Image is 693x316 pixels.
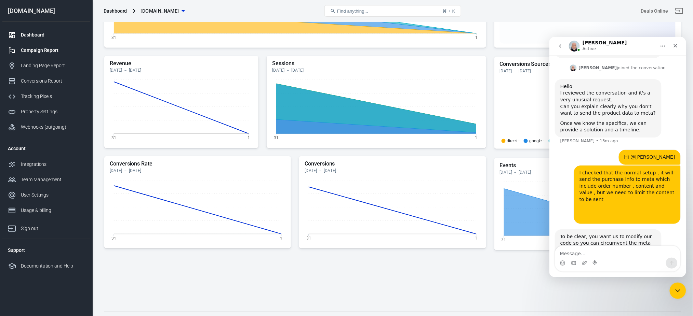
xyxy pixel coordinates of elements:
tspan: 1 [475,135,478,140]
span: Find anything... [337,9,368,14]
iframe: Intercom live chat [549,37,686,277]
tspan: 1 [280,236,283,241]
h5: Revenue [110,60,253,67]
div: Dashboard [21,31,84,39]
h5: Sessions [272,60,480,67]
div: [DATE] － [DATE] [500,68,676,74]
div: To be clear, you want us to modify our code so you can circumvent the meta ads system. [5,192,112,301]
div: [DATE] － [DATE] [500,170,676,175]
div: [DATE] － [DATE] [110,168,285,173]
li: Support [2,242,90,258]
tspan: 31 [111,35,116,40]
a: Landing Page Report [2,58,90,73]
tspan: 31 [111,135,116,140]
div: [DOMAIN_NAME] [2,8,90,14]
a: Property Settings [2,104,90,119]
div: Tracking Pixels [21,93,84,100]
div: Conversions Report [21,77,84,85]
div: Landing Page Report [21,62,84,69]
button: Send a message… [117,221,128,232]
div: Property Settings [21,108,84,115]
a: Tracking Pixels [2,89,90,104]
div: Integrations [21,161,84,168]
div: Documentation and Help [21,262,84,270]
button: Emoji picker [11,224,16,229]
div: ⌘ + K [443,9,455,14]
div: Webhooks (outgoing) [21,124,84,131]
div: Sign out [21,225,84,232]
tspan: 31 [111,236,116,241]
div: Team Management [21,176,84,183]
tspan: 31 [274,135,279,140]
p: google [529,139,542,143]
iframe: Intercom live chat [670,283,686,299]
li: Account [2,140,90,157]
div: Laurent says… [5,192,131,316]
div: [DATE] － [DATE] [272,68,480,73]
a: Webhooks (outgoing) [2,119,90,135]
a: Dashboard [2,27,90,43]
a: Sign out [671,3,688,19]
textarea: Message… [6,209,131,221]
tspan: 1 [475,35,478,40]
div: Campaign Report [21,47,84,54]
a: Usage & billing [2,203,90,218]
button: Gif picker [22,224,27,229]
tspan: 31 [502,238,506,242]
div: User Settings [21,191,84,199]
p: direct [507,139,517,143]
button: Upload attachment [32,224,38,229]
a: Team Management [2,172,90,187]
tspan: 1 [248,135,250,140]
a: Sign out [2,218,90,236]
a: Integrations [2,157,90,172]
span: - [543,139,545,143]
h5: Conversions Sources [500,61,676,68]
button: Start recording [43,224,49,229]
span: - [518,139,520,143]
div: [DATE] － [DATE] [110,68,253,73]
div: Dashboard [104,8,127,14]
a: Conversions Report [2,73,90,89]
h5: Events [500,162,676,169]
button: Find anything...⌘ + K [324,5,461,17]
div: To be clear, you want us to modify our code so you can circumvent the meta ads system. [11,197,107,217]
a: User Settings [2,187,90,203]
h5: Conversions [305,160,480,167]
tspan: 1 [475,236,478,241]
span: the420crew.com [141,7,179,15]
button: [DOMAIN_NAME] [138,5,187,17]
h5: Conversions Rate [110,160,285,167]
div: [DATE] － [DATE] [305,168,480,173]
div: Account id: a5bWPift [641,8,668,15]
div: Usage & billing [21,207,84,214]
a: Campaign Report [2,43,90,58]
tspan: 31 [306,236,311,241]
